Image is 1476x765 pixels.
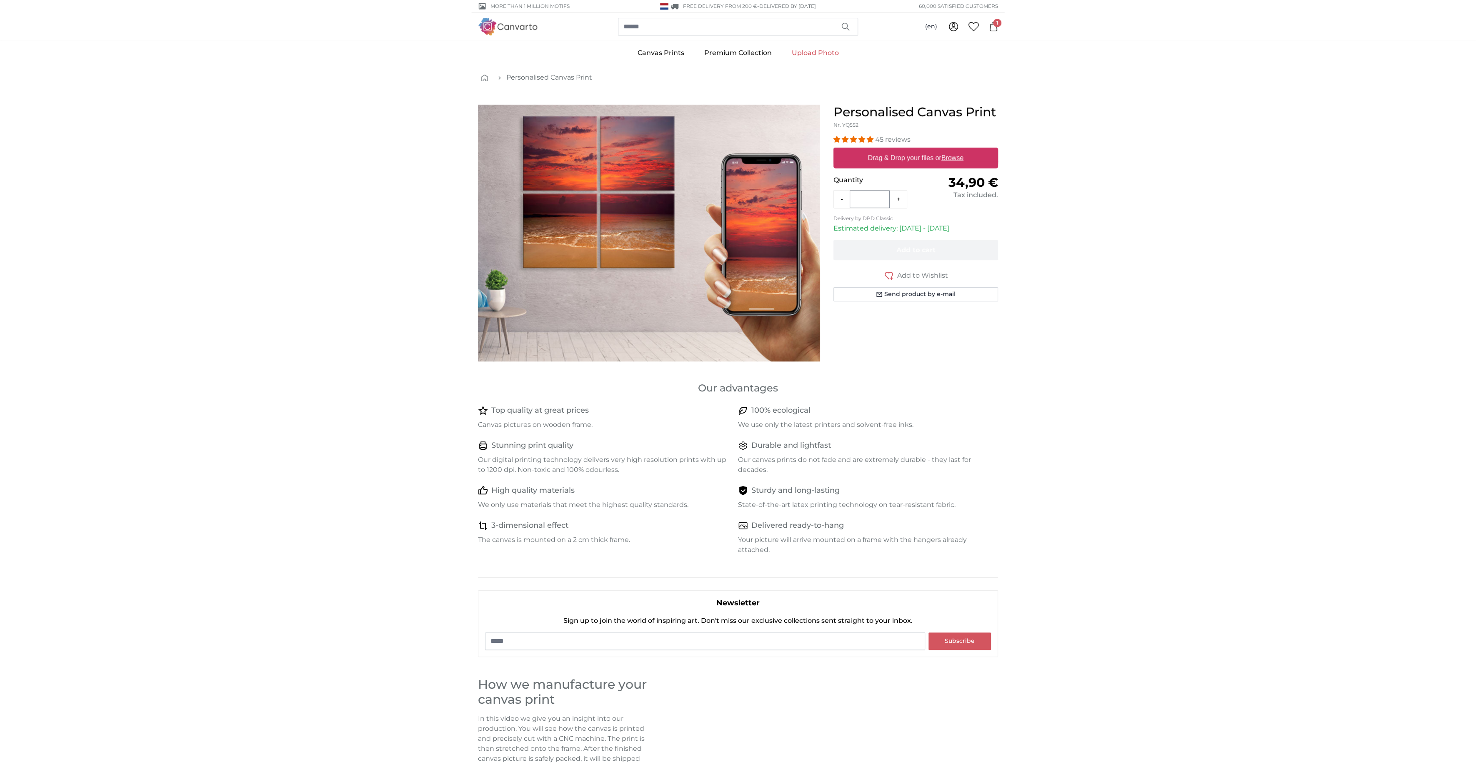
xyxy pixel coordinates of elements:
[751,520,844,532] h4: Delivered ready-to-hang
[478,500,731,510] p: We only use materials that meet the highest quality standards.
[506,73,592,83] a: Personalised Canvas Print
[738,535,991,555] p: Your picture will arrive mounted on a frame with the hangers already attached.
[478,18,538,35] img: Canvarto
[485,597,991,609] h3: Newsletter
[757,3,816,9] span: -
[834,191,850,208] button: -
[759,3,816,9] span: Delivered by [DATE]
[833,287,998,301] button: Send product by e-mail
[941,154,963,161] u: Browse
[833,215,998,222] p: Delivery by DPD Classic
[875,135,911,143] span: 45 reviews
[738,500,991,510] p: State-of-the-art latex printing technology on tear-resistant fabric.
[833,135,875,143] span: 4.93 stars
[993,19,1001,27] span: 1
[683,3,757,9] span: FREE delivery from 200 €
[833,105,998,120] h1: Personalised Canvas Print
[491,440,573,451] h4: Stunning print quality
[833,223,998,233] p: Estimated delivery: [DATE] - [DATE]
[660,3,668,10] img: Netherlands
[478,105,820,361] img: personalised-canvas-print
[478,677,651,707] h2: How we manufacture your canvas print
[490,3,570,10] span: More than 1 million motifs
[485,616,991,626] span: Sign up to join the world of inspiring art. Don't miss our exclusive collections sent straight to...
[890,191,907,208] button: +
[738,455,991,475] p: Our canvas prints do not fade and are extremely durable - they last for decades.
[916,190,998,200] div: Tax included.
[833,175,916,185] p: Quantity
[478,381,998,395] h3: Our advantages
[751,485,840,497] h4: Sturdy and long-lasting
[478,535,731,545] p: The canvas is mounted on a 2 cm thick frame.
[865,150,967,166] label: Drag & Drop your files or
[897,271,948,281] span: Add to Wishlist
[491,485,575,497] h4: High quality materials
[833,240,998,260] button: Add to cart
[751,405,811,416] h4: 100% ecological
[738,420,991,430] p: We use only the latest printers and solvent-free inks.
[478,64,998,91] nav: breadcrumbs
[491,520,568,532] h4: 3-dimensional effect
[918,19,943,34] button: (en)
[751,440,831,451] h4: Durable and lightfast
[928,632,991,650] button: Subscribe
[948,175,998,190] span: 34,90 €
[782,42,849,64] a: Upload Photo
[694,42,782,64] a: Premium Collection
[491,405,589,416] h4: Top quality at great prices
[478,420,731,430] p: Canvas pictures on wooden frame.
[628,42,694,64] a: Canvas Prints
[896,246,936,254] span: Add to cart
[833,270,998,281] button: Add to Wishlist
[833,122,858,128] span: Nr. YQ552
[478,455,731,475] p: Our digital printing technology delivers very high resolution prints with up to 1200 dpi. Non-tox...
[478,105,820,361] div: 1 of 1
[945,637,975,645] span: Subscribe
[919,3,998,10] span: 60,000 satisfied customers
